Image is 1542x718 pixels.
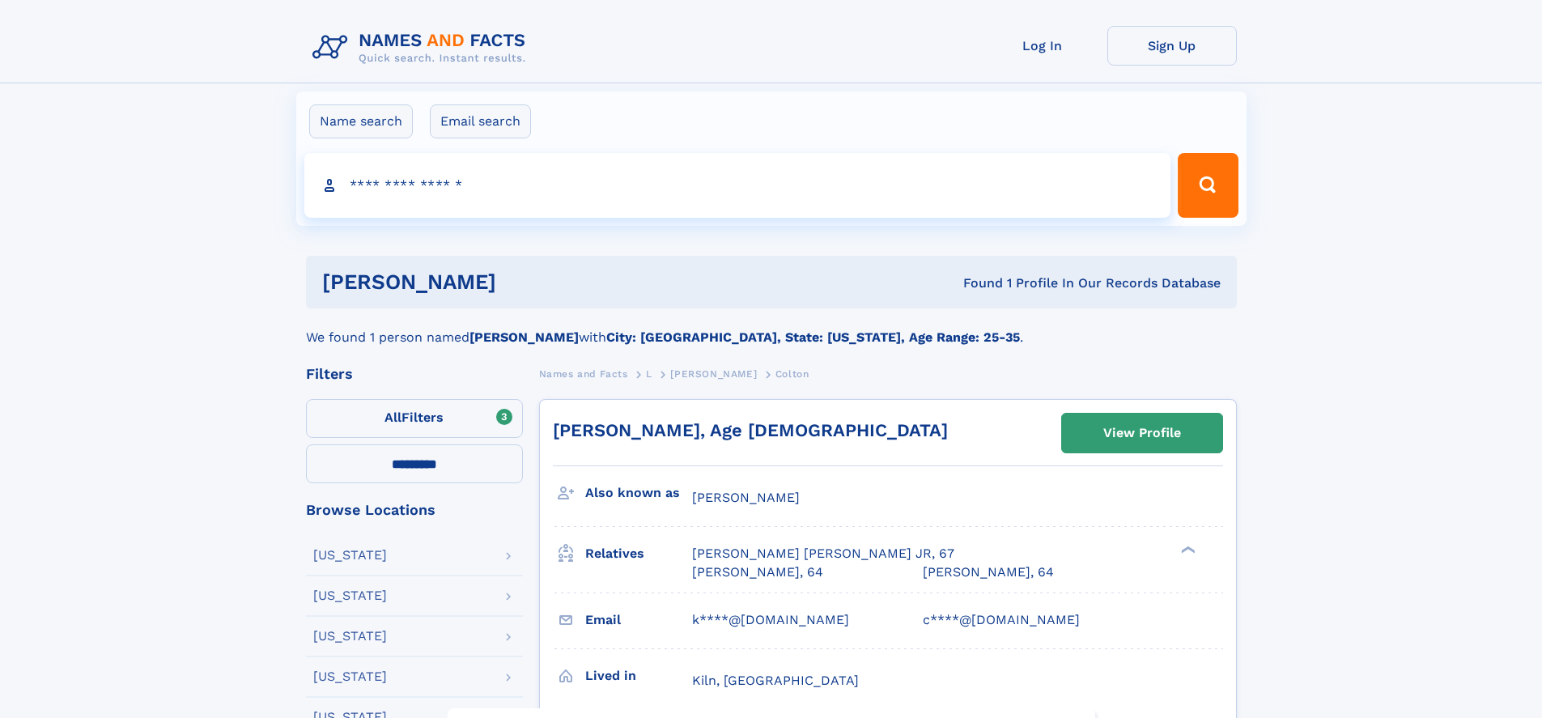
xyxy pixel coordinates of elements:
[313,549,387,562] div: [US_STATE]
[313,589,387,602] div: [US_STATE]
[670,368,757,380] span: [PERSON_NAME]
[1062,414,1222,452] a: View Profile
[692,490,800,505] span: [PERSON_NAME]
[585,479,692,507] h3: Also known as
[670,363,757,384] a: [PERSON_NAME]
[306,26,539,70] img: Logo Names and Facts
[692,673,859,688] span: Kiln, [GEOGRAPHIC_DATA]
[539,363,628,384] a: Names and Facts
[313,630,387,643] div: [US_STATE]
[1178,153,1238,218] button: Search Button
[1177,545,1196,555] div: ❯
[775,368,809,380] span: Colton
[430,104,531,138] label: Email search
[322,272,730,292] h1: [PERSON_NAME]
[306,308,1237,347] div: We found 1 person named with .
[729,274,1221,292] div: Found 1 Profile In Our Records Database
[585,606,692,634] h3: Email
[585,540,692,567] h3: Relatives
[469,329,579,345] b: [PERSON_NAME]
[646,368,652,380] span: L
[1107,26,1237,66] a: Sign Up
[306,503,523,517] div: Browse Locations
[304,153,1171,218] input: search input
[306,367,523,381] div: Filters
[553,420,948,440] a: [PERSON_NAME], Age [DEMOGRAPHIC_DATA]
[309,104,413,138] label: Name search
[384,410,401,425] span: All
[978,26,1107,66] a: Log In
[606,329,1020,345] b: City: [GEOGRAPHIC_DATA], State: [US_STATE], Age Range: 25-35
[1103,414,1181,452] div: View Profile
[923,563,1054,581] a: [PERSON_NAME], 64
[646,363,652,384] a: L
[692,563,823,581] a: [PERSON_NAME], 64
[313,670,387,683] div: [US_STATE]
[585,662,692,690] h3: Lived in
[306,399,523,438] label: Filters
[692,545,954,563] a: [PERSON_NAME] [PERSON_NAME] JR, 67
